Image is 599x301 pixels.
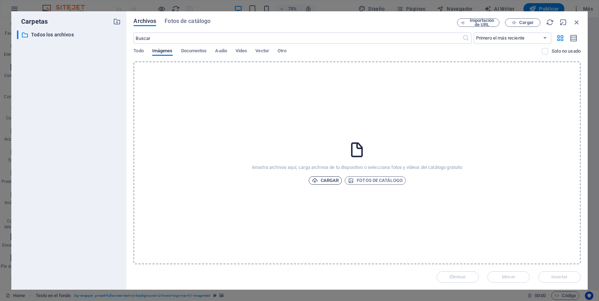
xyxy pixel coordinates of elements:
span: Video [236,47,247,57]
button: Cargar [505,18,540,27]
span: Imágenes [152,47,173,57]
span: Todo [134,47,143,57]
p: Todos los archivos [31,31,108,39]
span: Cargar [519,20,534,25]
button: Cargar [309,176,342,185]
i: Minimizar [559,18,567,26]
p: Arrastra archivos aquí, carga archivos de tu dispositivo o selecciona fotos y vídeos del catálogo... [252,164,463,171]
i: Volver a cargar [546,18,554,26]
button: Fotos de catálogo [345,176,406,185]
i: Crear carpeta [113,18,121,25]
input: Buscar [134,33,462,44]
span: Archivos [134,17,156,25]
p: Carpetas [17,17,48,26]
p: Solo muestra los archivos que no están usándose en el sitio web. Los archivos añadidos durante es... [552,48,581,54]
div: ​ [17,30,18,39]
span: Otro [278,47,286,57]
button: Importación de URL [457,18,499,27]
span: Fotos de catálogo [348,176,403,185]
span: Cargar [312,176,339,185]
span: Importación de URL [468,18,496,27]
span: Fotos de catálogo [165,17,210,25]
span: Audio [215,47,227,57]
span: Vector [255,47,269,57]
span: Documentos [181,47,207,57]
i: Cerrar [573,18,581,26]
